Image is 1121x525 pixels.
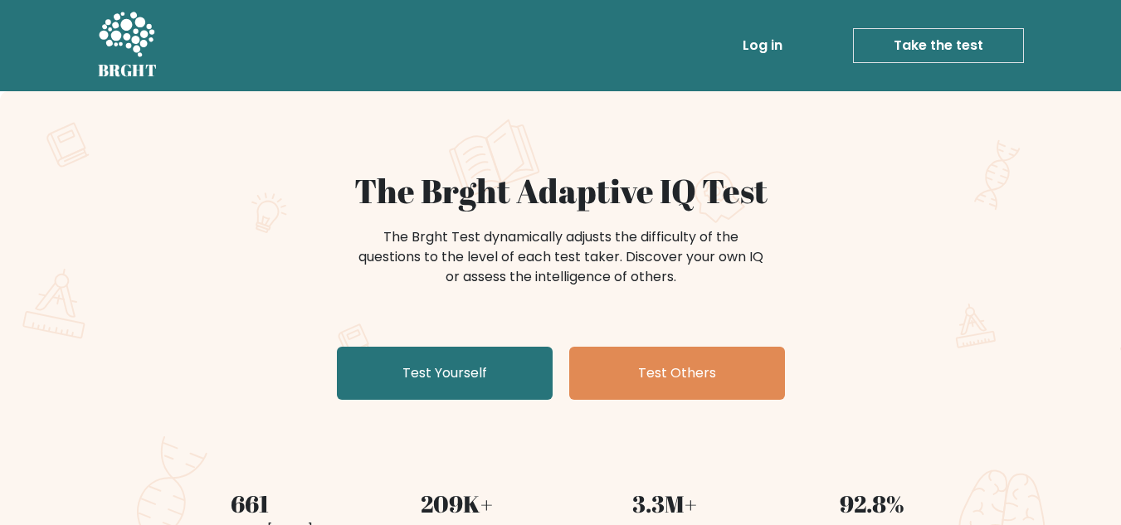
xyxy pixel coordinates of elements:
a: Test Yourself [337,347,553,400]
h1: The Brght Adaptive IQ Test [156,171,966,211]
div: 209K+ [363,486,551,521]
a: Take the test [853,28,1024,63]
a: BRGHT [98,7,158,85]
div: 661 [156,486,344,521]
div: 3.3M+ [571,486,758,521]
div: 92.8% [778,486,966,521]
div: The Brght Test dynamically adjusts the difficulty of the questions to the level of each test take... [353,227,768,287]
a: Log in [736,29,789,62]
a: Test Others [569,347,785,400]
h5: BRGHT [98,61,158,80]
